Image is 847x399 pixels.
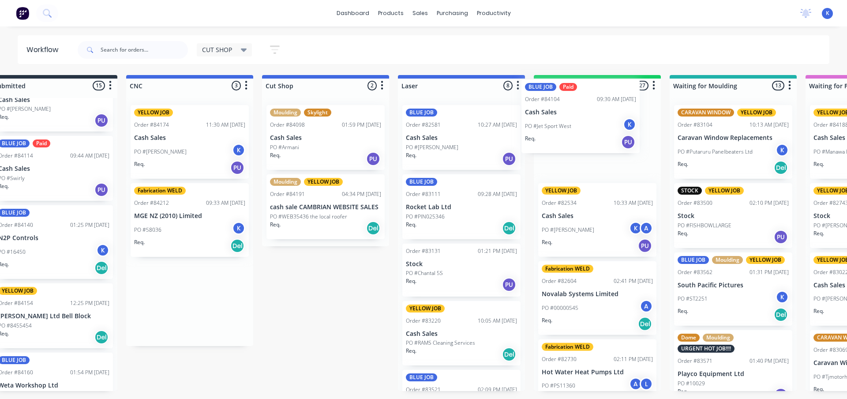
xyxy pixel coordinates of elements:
[101,41,188,59] input: Search for orders...
[202,45,232,54] span: CUT SHOP
[472,7,515,20] div: productivity
[826,9,829,17] span: K
[26,45,63,55] div: Workflow
[374,7,408,20] div: products
[432,7,472,20] div: purchasing
[408,7,432,20] div: sales
[332,7,374,20] a: dashboard
[16,7,29,20] img: Factory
